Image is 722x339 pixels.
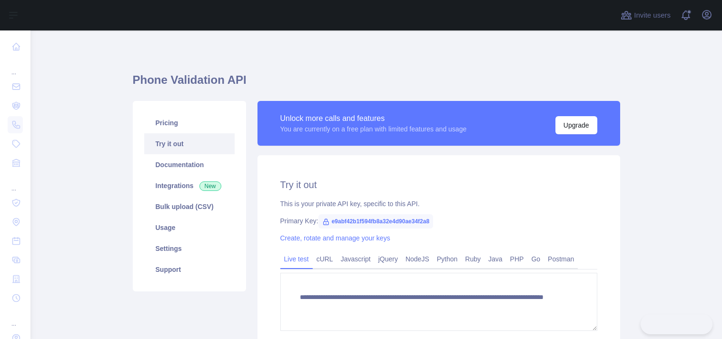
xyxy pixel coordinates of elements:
a: Ruby [461,251,485,267]
a: jQuery [375,251,402,267]
button: Upgrade [555,116,597,134]
div: ... [8,57,23,76]
a: Integrations New [144,175,235,196]
div: You are currently on a free plan with limited features and usage [280,124,467,134]
button: Invite users [619,8,673,23]
h2: Try it out [280,178,597,191]
a: Documentation [144,154,235,175]
a: Live test [280,251,313,267]
a: Java [485,251,506,267]
span: e9abf42b1f594fb8a32e4d90ae34f2a8 [318,214,433,229]
a: Bulk upload (CSV) [144,196,235,217]
span: New [199,181,221,191]
a: Postman [544,251,578,267]
a: Go [527,251,544,267]
a: Support [144,259,235,280]
div: ... [8,309,23,328]
a: Python [433,251,462,267]
h1: Phone Validation API [133,72,620,95]
a: cURL [313,251,337,267]
div: Unlock more calls and features [280,113,467,124]
a: Usage [144,217,235,238]
a: Pricing [144,112,235,133]
a: PHP [506,251,528,267]
div: ... [8,173,23,192]
a: Settings [144,238,235,259]
span: Invite users [634,10,671,21]
iframe: Toggle Customer Support [641,314,712,334]
div: This is your private API key, specific to this API. [280,199,597,209]
a: NodeJS [402,251,433,267]
a: Try it out [144,133,235,154]
a: Create, rotate and manage your keys [280,234,390,242]
div: Primary Key: [280,216,597,226]
a: Javascript [337,251,375,267]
